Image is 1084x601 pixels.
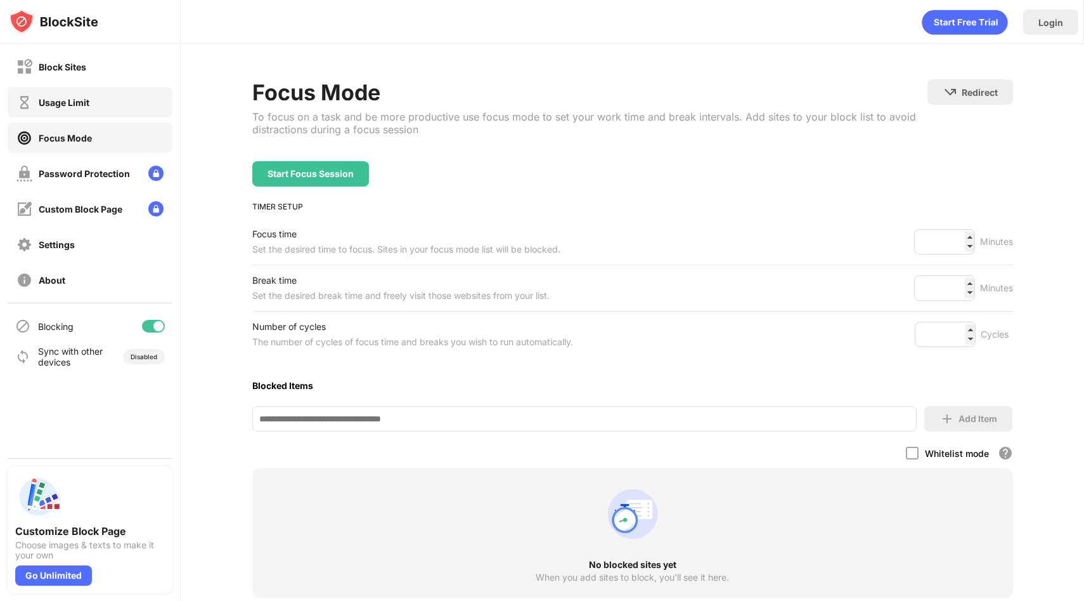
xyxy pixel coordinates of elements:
[981,327,1013,342] div: Cycles
[922,10,1008,35] div: animation
[15,540,165,560] div: Choose images & texts to make it your own
[148,201,164,216] img: lock-menu.svg
[39,133,92,143] div: Focus Mode
[962,87,998,98] div: Redirect
[38,346,103,367] div: Sync with other devices
[958,414,997,424] div: Add Item
[39,239,75,250] div: Settings
[252,560,1013,570] div: No blocked sites yet
[16,59,32,75] img: block-off.svg
[252,380,1013,391] div: Blocked Items
[252,334,573,350] div: The number of cycles of focus time and breaks you wish to run automatically.
[980,281,1013,296] div: Minutes
[252,319,573,334] div: Number of cycles
[148,166,164,181] img: lock-menu.svg
[16,95,32,110] img: time-usage-off.svg
[16,237,32,253] img: settings-off.svg
[252,79,927,105] div: Focus Mode
[536,572,729,583] div: When you add sites to block, you’ll see it here.
[38,321,74,332] div: Blocking
[252,227,560,242] div: Focus time
[268,169,354,179] div: Start Focus Session
[15,319,30,334] img: blocking-icon.svg
[39,97,89,108] div: Usage Limit
[15,525,165,538] div: Customize Block Page
[9,9,98,34] img: logo-blocksite.svg
[15,349,30,364] img: sync-icon.svg
[131,353,157,360] div: Disabled
[16,272,32,288] img: about-off.svg
[16,130,32,146] img: focus-on.svg
[1038,17,1063,28] div: Login
[252,242,560,257] div: Set the desired time to focus. Sites in your focus mode list will be blocked.
[252,273,550,288] div: Break time
[39,62,86,72] div: Block Sites
[16,166,32,182] img: password-protection-off.svg
[16,201,32,217] img: customize-block-page-off.svg
[15,474,61,520] img: push-custom-page.svg
[252,202,1013,211] div: TIMER SETUP
[39,168,130,179] div: Password Protection
[252,110,927,136] div: To focus on a task and be more productive use focus mode to set your work time and break interval...
[15,565,92,586] div: Go Unlimited
[252,288,550,303] div: Set the desired break time and freely visit those websites from your list.
[39,275,65,286] div: About
[980,234,1013,249] div: Minutes
[39,204,122,215] div: Custom Block Page
[925,448,989,459] div: Whitelist mode
[602,484,663,545] div: animation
